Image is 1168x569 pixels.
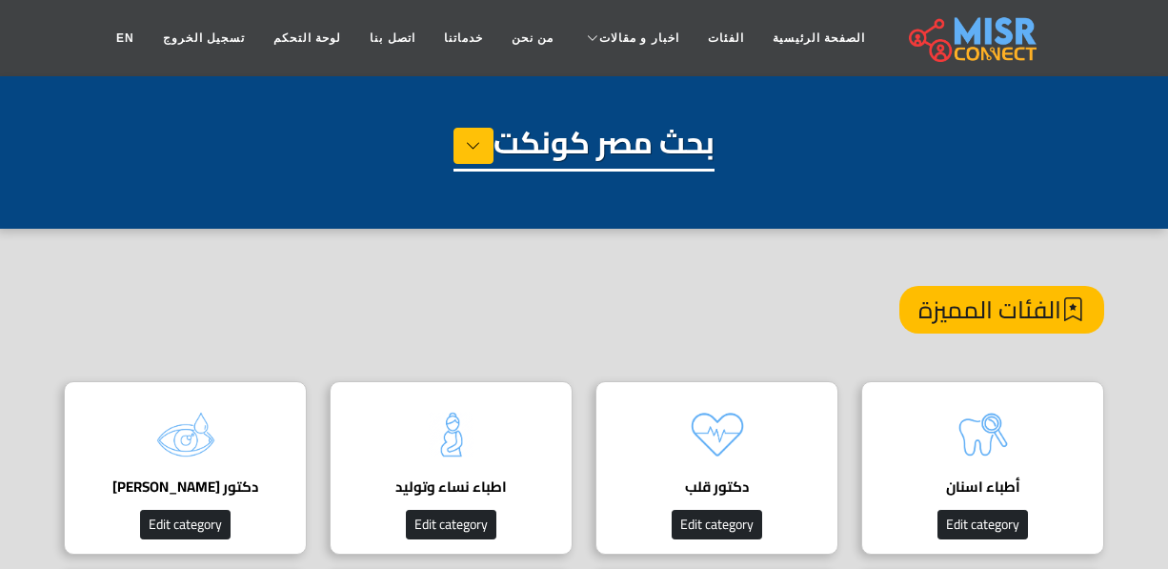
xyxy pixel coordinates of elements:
a: EN [102,20,149,56]
a: من نحن [497,20,568,56]
span: اخبار و مقالات [599,30,679,47]
img: kQgAgBbLbYzX17DbAKQs.png [679,396,755,473]
button: Edit category [140,510,231,539]
img: O3vASGqC8OE0Zbp7R2Y3.png [148,396,224,473]
a: أطباء اسنان Edit category [850,381,1116,555]
a: تسجيل الخروج [149,20,259,56]
img: tQBIxbFzDjHNxea4mloJ.png [413,396,490,473]
h4: اطباء نساء وتوليد [359,478,543,496]
img: main.misr_connect [909,14,1037,62]
a: الصفحة الرئيسية [758,20,879,56]
h4: دكتور قلب [625,478,809,496]
a: الفئات [694,20,758,56]
button: Edit category [672,510,762,539]
img: k714wZmFaHWIHbCst04N.png [945,396,1021,473]
h4: دكتور [PERSON_NAME] [93,478,277,496]
a: اخبار و مقالات [568,20,694,56]
a: خدماتنا [430,20,497,56]
a: لوحة التحكم [259,20,355,56]
button: Edit category [406,510,496,539]
a: دكتور قلب Edit category [584,381,850,555]
h4: الفئات المميزة [899,286,1104,334]
h4: أطباء اسنان [891,478,1075,496]
h1: بحث مصر كونكت [453,124,715,172]
a: اطباء نساء وتوليد Edit category [318,381,584,555]
a: اتصل بنا [355,20,429,56]
button: Edit category [937,510,1028,539]
a: دكتور [PERSON_NAME] Edit category [52,381,318,555]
